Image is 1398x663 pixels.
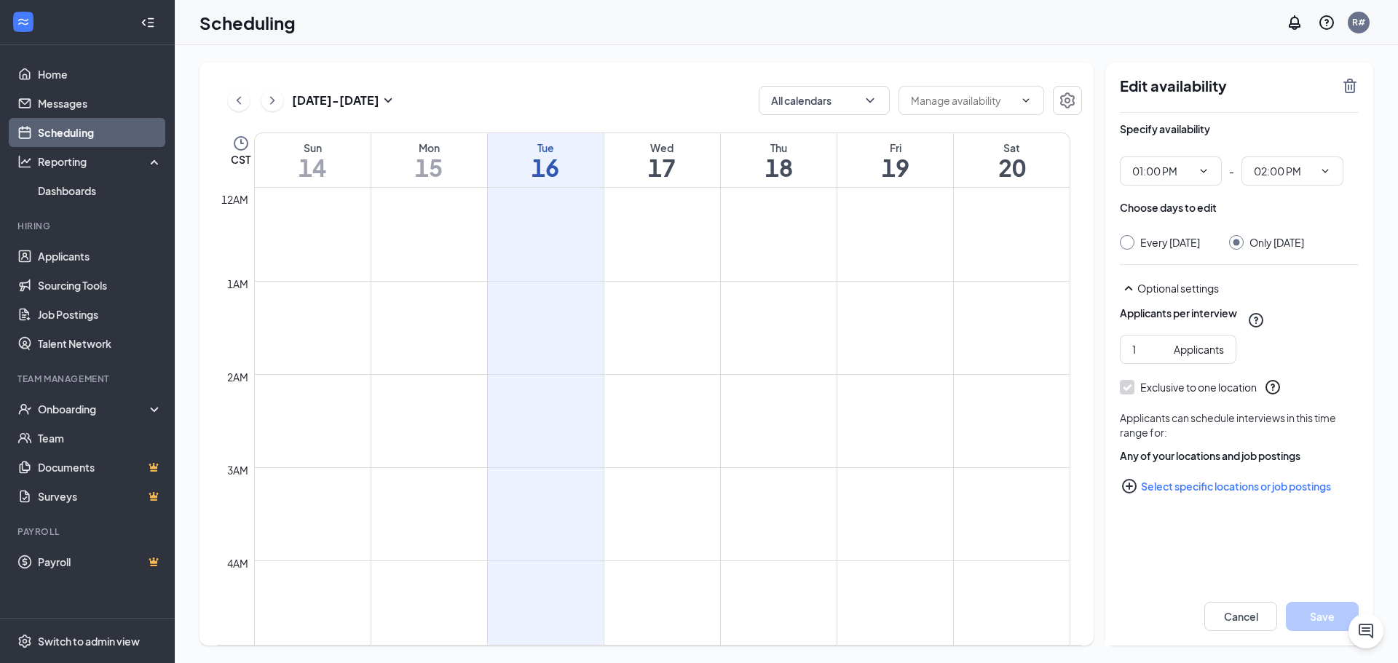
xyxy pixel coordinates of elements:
[224,462,251,478] div: 3am
[1140,235,1200,250] div: Every [DATE]
[954,133,1070,187] a: September 20, 2025
[1140,380,1257,394] div: Exclusive to one location
[38,300,162,329] a: Job Postings
[1020,95,1032,106] svg: ChevronDown
[38,329,162,358] a: Talent Network
[1204,602,1277,631] button: Cancel
[837,140,953,155] div: Fri
[954,155,1070,180] h1: 20
[1121,477,1138,495] svg: PlusCircle
[261,90,283,111] button: ChevronRight
[371,133,487,187] a: September 15, 2025
[38,242,162,271] a: Applicants
[38,482,162,511] a: SurveysCrown
[38,547,162,576] a: PayrollCrown
[38,424,162,453] a: Team
[1120,77,1332,95] h2: Edit availability
[38,634,140,648] div: Switch to admin view
[721,155,837,180] h1: 18
[218,191,251,207] div: 12am
[141,15,155,30] svg: Collapse
[1120,200,1217,215] div: Choose days to edit
[1286,14,1303,31] svg: Notifications
[837,155,953,180] h1: 19
[1059,92,1076,109] svg: Settings
[231,152,250,167] span: CST
[17,220,159,232] div: Hiring
[224,369,251,385] div: 2am
[17,402,32,416] svg: UserCheck
[17,373,159,385] div: Team Management
[604,140,720,155] div: Wed
[17,634,32,648] svg: Settings
[911,92,1014,108] input: Manage availability
[488,140,604,155] div: Tue
[1174,341,1224,357] div: Applicants
[721,133,837,187] a: September 18, 2025
[721,140,837,155] div: Thu
[379,92,397,109] svg: SmallChevronDown
[837,133,953,187] a: September 19, 2025
[38,89,162,118] a: Messages
[16,15,31,29] svg: WorkstreamLogo
[200,10,296,35] h1: Scheduling
[1341,77,1359,95] svg: TrashOutline
[224,276,251,292] div: 1am
[1053,86,1082,115] button: Settings
[1120,279,1137,297] svg: SmallChevronUp
[38,176,162,205] a: Dashboards
[17,525,159,538] div: Payroll
[38,118,162,147] a: Scheduling
[1352,16,1365,28] div: R#
[1249,235,1304,250] div: Only [DATE]
[954,140,1070,155] div: Sat
[1286,602,1359,631] button: Save
[488,133,604,187] a: September 16, 2025
[371,140,487,155] div: Mon
[228,90,250,111] button: ChevronLeft
[38,453,162,482] a: DocumentsCrown
[38,271,162,300] a: Sourcing Tools
[1120,122,1210,136] div: Specify availability
[292,92,379,108] h3: [DATE] - [DATE]
[1198,165,1209,177] svg: ChevronDown
[38,60,162,89] a: Home
[1137,281,1359,295] div: Optional settings
[38,154,163,169] div: Reporting
[232,92,246,109] svg: ChevronLeft
[1120,156,1359,186] div: -
[224,555,251,571] div: 4am
[488,155,604,180] h1: 16
[371,155,487,180] h1: 15
[1120,472,1359,501] button: Select specific locations or job postingsPlusCircle
[1120,279,1359,297] div: Optional settings
[255,133,371,187] a: September 14, 2025
[1318,14,1335,31] svg: QuestionInfo
[1319,165,1331,177] svg: ChevronDown
[255,140,371,155] div: Sun
[759,86,890,115] button: All calendarsChevronDown
[1120,448,1359,463] div: Any of your locations and job postings
[604,133,720,187] a: September 17, 2025
[1264,378,1281,396] svg: QuestionInfo
[265,92,280,109] svg: ChevronRight
[232,135,250,152] svg: Clock
[863,93,877,108] svg: ChevronDown
[1120,306,1237,320] div: Applicants per interview
[1120,410,1359,440] div: Applicants can schedule interviews in this time range for:
[255,155,371,180] h1: 14
[1247,311,1265,329] svg: QuestionInfo
[1348,614,1383,648] iframe: Intercom live chat
[38,402,150,416] div: Onboarding
[604,155,720,180] h1: 17
[17,154,32,169] svg: Analysis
